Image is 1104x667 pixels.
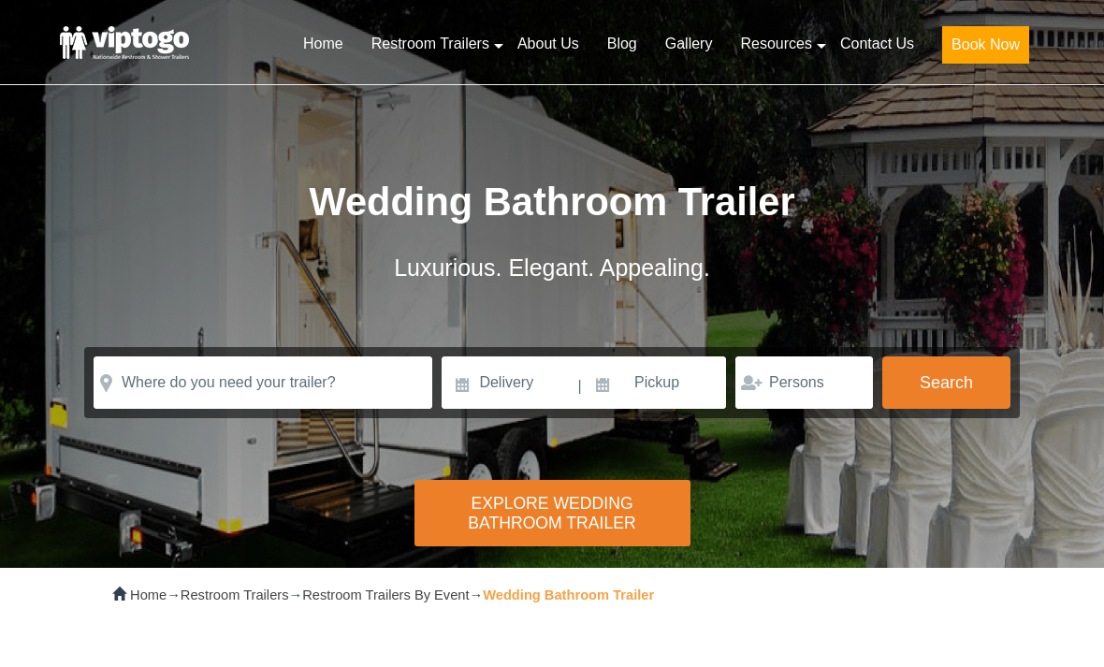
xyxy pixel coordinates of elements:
span: Luxurious. Elegant. Appealing. [394,254,710,281]
input: Pickup [584,356,726,409]
input: Where do you need your trailer? [94,356,432,409]
a: About Us [503,23,593,65]
a: Restroom Trailers By Event [302,587,469,602]
span: | [578,356,582,416]
button: Live Chat [1029,592,1104,667]
input: Persons [735,356,873,409]
a: Contact Us [826,23,928,65]
a: Restroom Trailers [357,23,503,65]
div: Explore Wedding Bathroom Trailer [414,480,690,546]
input: Delivery [442,356,575,409]
strong: Wedding Bathroom Trailer [483,587,654,602]
a: Resources [726,23,825,65]
span: Wedding Bathroom Trailer [309,180,794,224]
a: Book Now [928,23,1043,75]
a: Gallery [651,23,727,65]
button: Search [882,356,1010,409]
a: Home [289,23,357,65]
button: Book Now [942,26,1029,64]
a: Blog [593,23,651,65]
span: → → → [130,587,654,602]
